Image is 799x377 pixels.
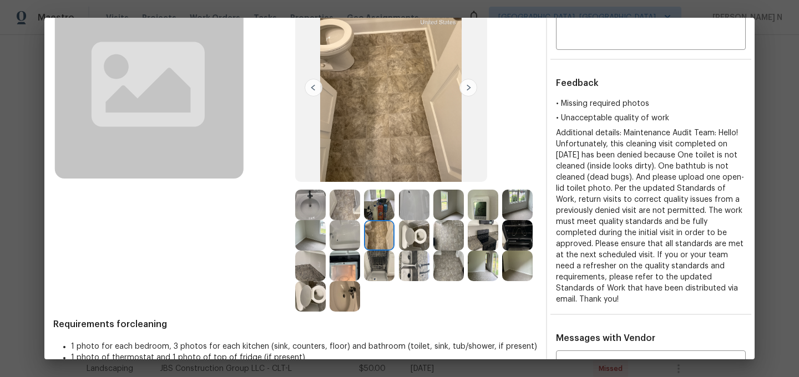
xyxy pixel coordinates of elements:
span: Additional details: Maintenance Audit Team: Hello! Unfortunately, this cleaning visit completed o... [556,129,744,303]
li: 1 photo for each bedroom, 3 photos for each kitchen (sink, counters, floor) and bathroom (toilet,... [71,341,537,352]
li: 1 photo of thermostat and 1 photo of top of fridge (if present) [71,352,537,363]
span: Feedback [556,79,599,88]
span: Messages with Vendor [556,334,655,343]
img: left-chevron-button-url [305,79,322,96]
span: • Unacceptable quality of work [556,114,669,122]
img: right-chevron-button-url [459,79,477,96]
span: Requirements for cleaning [53,319,537,330]
span: • Missing required photos [556,100,649,108]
